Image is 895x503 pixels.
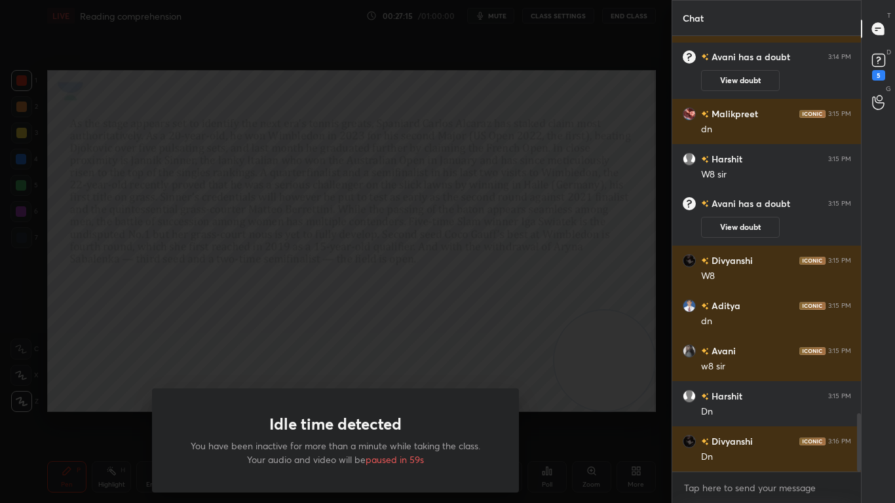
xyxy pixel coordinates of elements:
[828,347,851,355] div: 3:15 PM
[701,70,780,91] button: View doubt
[701,315,851,328] div: dn
[872,70,885,81] div: 5
[799,438,826,445] img: iconic-dark.1390631f.png
[828,155,851,163] div: 3:15 PM
[701,51,709,63] img: no-rating-badge.077c3623.svg
[701,111,709,118] img: no-rating-badge.077c3623.svg
[672,1,714,35] p: Chat
[701,405,851,419] div: Dn
[709,152,742,166] h6: Harshit
[828,392,851,400] div: 3:15 PM
[701,393,709,400] img: no-rating-badge.077c3623.svg
[683,299,696,312] img: 961c7905a49445769265ae821ef421ad.jpg
[709,51,736,63] h6: Avani
[709,198,736,210] h6: Avani
[701,438,709,445] img: no-rating-badge.077c3623.svg
[701,123,851,136] div: dn
[828,110,851,118] div: 3:15 PM
[736,51,790,63] span: has a doubt
[683,390,696,403] img: default.png
[736,198,790,210] span: has a doubt
[709,434,753,448] h6: Divyanshi
[701,257,709,265] img: no-rating-badge.077c3623.svg
[701,348,709,355] img: no-rating-badge.077c3623.svg
[701,217,780,238] button: View doubt
[828,53,851,61] div: 3:14 PM
[701,451,851,464] div: Dn
[683,254,696,267] img: eac32db9b14d4ac888ecce60e1b59160.jpg
[683,153,696,166] img: default.png
[683,345,696,358] img: 1f454bbfbb4e46a3a1e11cc953c35944.jpg
[672,36,862,472] div: grid
[828,302,851,310] div: 3:15 PM
[183,439,487,466] p: You have been inactive for more than a minute while taking the class. Your audio and video will be
[799,347,826,355] img: iconic-dark.1390631f.png
[828,438,851,445] div: 3:16 PM
[683,107,696,121] img: 2a8f690d1fe04272985bc4389192d299.jpg
[886,84,891,94] p: G
[269,415,402,434] h1: Idle time detected
[709,299,740,312] h6: Aditya
[701,360,851,373] div: w8 sir
[701,198,709,210] img: no-rating-badge.077c3623.svg
[701,270,851,283] div: W8
[799,257,826,265] img: iconic-dark.1390631f.png
[701,303,709,310] img: no-rating-badge.077c3623.svg
[799,302,826,310] img: iconic-dark.1390631f.png
[886,47,891,57] p: D
[701,168,851,181] div: W8 sir
[709,107,758,121] h6: Malikpreet
[701,156,709,163] img: no-rating-badge.077c3623.svg
[828,200,851,208] div: 3:15 PM
[799,110,826,118] img: iconic-dark.1390631f.png
[828,257,851,265] div: 3:15 PM
[683,435,696,448] img: eac32db9b14d4ac888ecce60e1b59160.jpg
[709,344,736,358] h6: Avani
[887,10,891,20] p: T
[366,453,424,466] span: paused in 59s
[709,253,753,267] h6: Divyanshi
[709,389,742,403] h6: Harshit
